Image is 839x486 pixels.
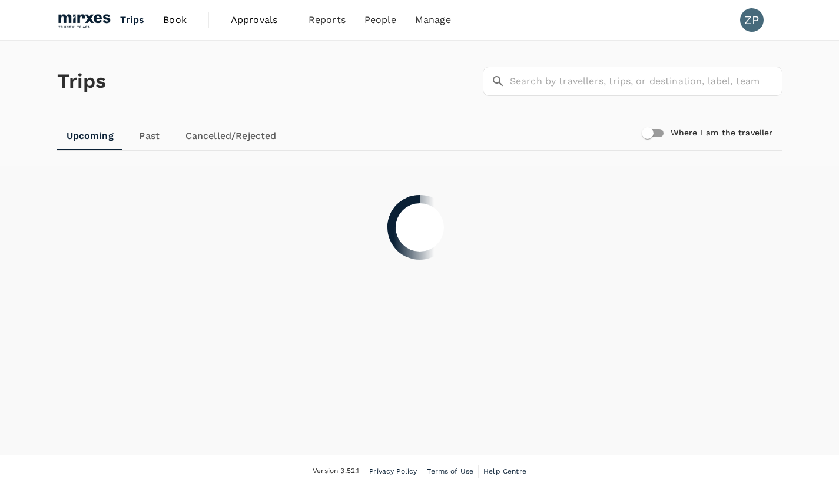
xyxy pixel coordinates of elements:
span: Privacy Policy [369,467,417,475]
span: Trips [120,13,144,27]
a: Cancelled/Rejected [176,122,286,150]
span: Terms of Use [427,467,473,475]
div: ZP [740,8,764,32]
a: Privacy Policy [369,465,417,478]
a: Terms of Use [427,465,473,478]
span: Approvals [231,13,290,27]
span: Manage [415,13,451,27]
span: Version 3.52.1 [313,465,359,477]
span: Help Centre [483,467,526,475]
input: Search by travellers, trips, or destination, label, team [510,67,782,96]
h6: Where I am the traveller [671,127,773,140]
span: People [364,13,396,27]
span: Reports [309,13,346,27]
a: Past [123,122,176,150]
img: Mirxes Holding Pte Ltd [57,7,111,33]
a: Upcoming [57,122,123,150]
a: Help Centre [483,465,526,478]
span: Book [163,13,187,27]
h1: Trips [57,41,107,122]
